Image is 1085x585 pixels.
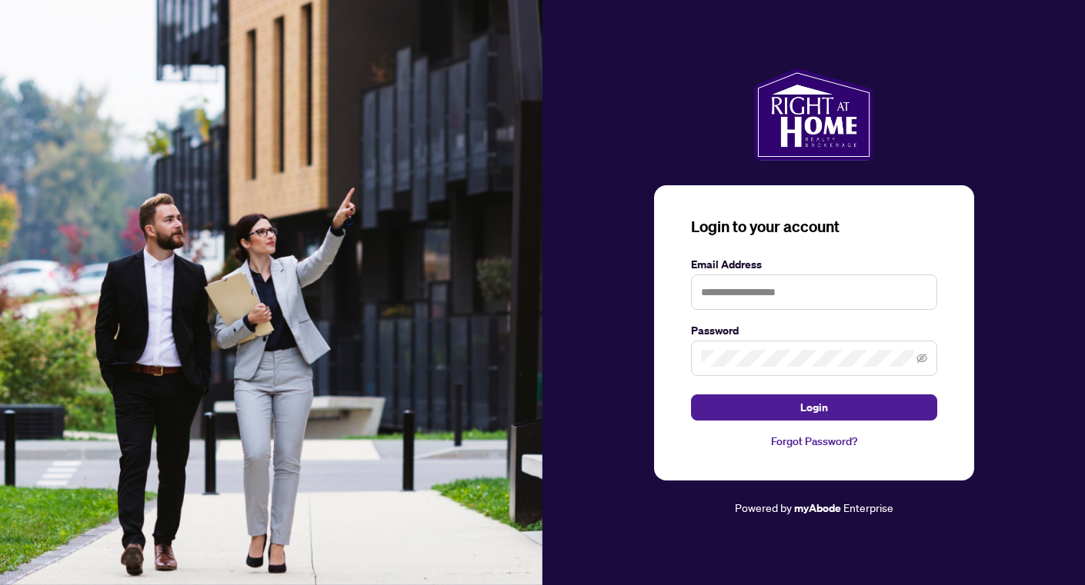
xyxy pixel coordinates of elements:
span: Powered by [735,500,792,514]
a: myAbode [794,500,841,517]
h3: Login to your account [691,216,937,238]
span: Enterprise [843,500,893,514]
label: Email Address [691,256,937,273]
label: Password [691,322,937,339]
a: Forgot Password? [691,433,937,450]
span: eye-invisible [916,353,927,364]
img: ma-logo [754,68,873,161]
button: Login [691,394,937,420]
span: Login [800,395,828,420]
